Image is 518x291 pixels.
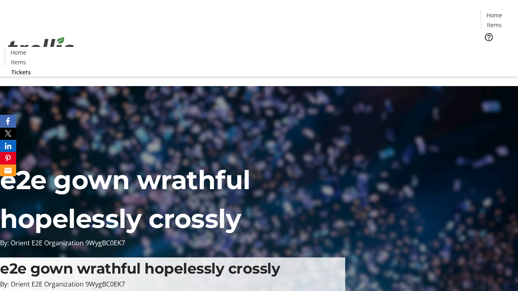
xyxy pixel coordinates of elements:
[481,11,507,19] a: Home
[11,58,26,66] span: Items
[5,68,37,76] a: Tickets
[5,58,31,66] a: Items
[5,48,31,57] a: Home
[481,29,497,45] button: Help
[487,21,502,29] span: Items
[481,47,513,55] a: Tickets
[481,21,507,29] a: Items
[5,28,77,68] img: Orient E2E Organization 9WygBC0EK7's Logo
[486,11,502,19] span: Home
[11,68,31,76] span: Tickets
[11,48,26,57] span: Home
[487,47,507,55] span: Tickets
